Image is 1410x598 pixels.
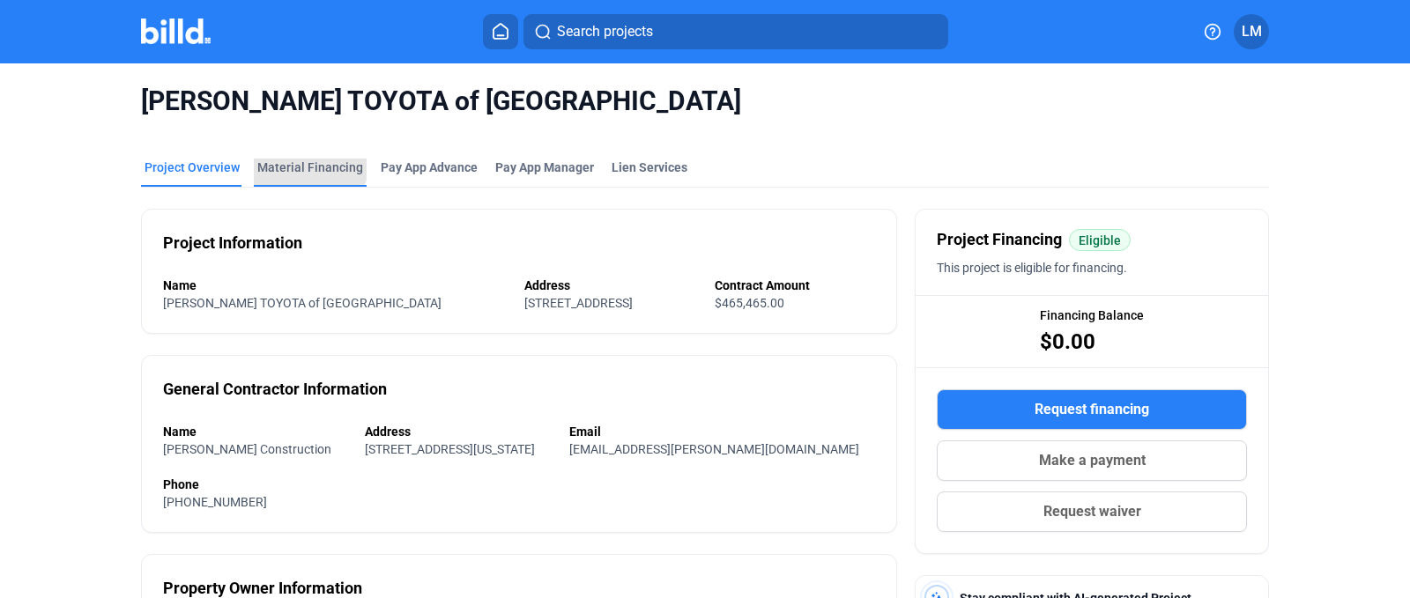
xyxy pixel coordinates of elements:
[524,277,698,294] div: Address
[163,231,302,255] div: Project Information
[141,85,1269,118] span: [PERSON_NAME] TOYOTA of [GEOGRAPHIC_DATA]
[937,440,1247,481] button: Make a payment
[1035,399,1149,420] span: Request financing
[1040,306,1144,324] span: Financing Balance
[163,476,875,493] div: Phone
[524,296,633,310] span: [STREET_ADDRESS]
[365,442,535,456] span: [STREET_ADDRESS][US_STATE]
[1234,14,1269,49] button: LM
[557,21,653,42] span: Search projects
[1242,21,1262,42] span: LM
[495,159,594,176] span: Pay App Manager
[715,277,875,294] div: Contract Amount
[381,159,478,176] div: Pay App Advance
[937,261,1127,275] span: This project is eligible for financing.
[1039,450,1146,471] span: Make a payment
[163,442,331,456] span: [PERSON_NAME] Construction
[257,159,363,176] div: Material Financing
[569,423,875,440] div: Email
[163,495,267,509] span: [PHONE_NUMBER]
[937,389,1247,430] button: Request financing
[163,423,347,440] div: Name
[141,18,211,44] img: Billd Company Logo
[937,227,1062,252] span: Project Financing
[365,423,551,440] div: Address
[715,296,784,310] span: $465,465.00
[163,296,442,310] span: [PERSON_NAME] TOYOTA of [GEOGRAPHIC_DATA]
[163,377,387,402] div: General Contractor Information
[1043,501,1141,522] span: Request waiver
[612,159,687,176] div: Lien Services
[1040,328,1095,356] span: $0.00
[937,491,1247,532] button: Request waiver
[569,442,859,456] span: [EMAIL_ADDRESS][PERSON_NAME][DOMAIN_NAME]
[523,14,948,49] button: Search projects
[1069,229,1131,251] mat-chip: Eligible
[163,277,507,294] div: Name
[145,159,240,176] div: Project Overview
